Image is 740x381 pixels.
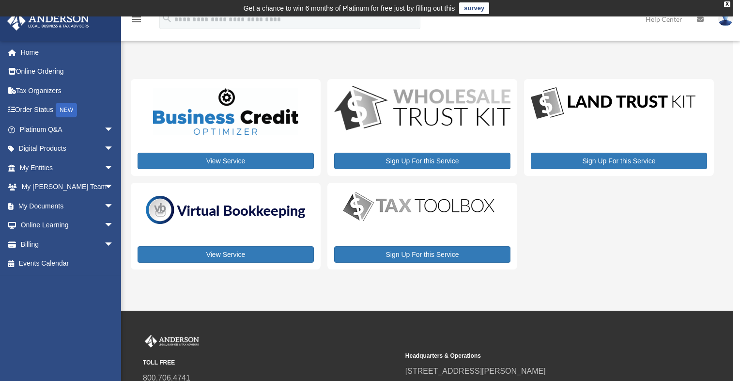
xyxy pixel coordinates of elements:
[531,153,707,169] a: Sign Up For this Service
[405,367,546,375] a: [STREET_ADDRESS][PERSON_NAME]
[334,246,510,263] a: Sign Up For this Service
[7,235,128,254] a: Billingarrow_drop_down
[7,139,123,159] a: Digital Productsarrow_drop_down
[104,177,123,197] span: arrow_drop_down
[334,86,510,132] img: WS-Trust-Kit-lgo-1.jpg
[334,190,504,223] img: taxtoolbox_new-1.webp
[7,62,128,81] a: Online Ordering
[405,351,661,361] small: Headquarters & Operations
[7,43,128,62] a: Home
[56,103,77,117] div: NEW
[7,196,128,216] a: My Documentsarrow_drop_down
[162,13,172,24] i: search
[459,2,489,14] a: survey
[131,17,142,25] a: menu
[104,120,123,140] span: arrow_drop_down
[104,139,123,159] span: arrow_drop_down
[244,2,455,14] div: Get a chance to win 6 months of Platinum for free just by filling out this
[143,335,201,348] img: Anderson Advisors Platinum Portal
[724,1,730,7] div: close
[131,14,142,25] i: menu
[104,196,123,216] span: arrow_drop_down
[718,12,733,26] img: User Pic
[143,358,399,368] small: TOLL FREE
[104,235,123,254] span: arrow_drop_down
[7,100,128,120] a: Order StatusNEW
[104,216,123,236] span: arrow_drop_down
[7,177,128,197] a: My [PERSON_NAME] Teamarrow_drop_down
[334,153,510,169] a: Sign Up For this Service
[7,81,128,100] a: Tax Organizers
[7,120,128,139] a: Platinum Q&Aarrow_drop_down
[7,216,128,235] a: Online Learningarrow_drop_down
[7,158,128,177] a: My Entitiesarrow_drop_down
[4,12,92,31] img: Anderson Advisors Platinum Portal
[138,153,314,169] a: View Service
[7,254,128,273] a: Events Calendar
[531,86,695,121] img: LandTrust_lgo-1.jpg
[104,158,123,178] span: arrow_drop_down
[138,246,314,263] a: View Service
